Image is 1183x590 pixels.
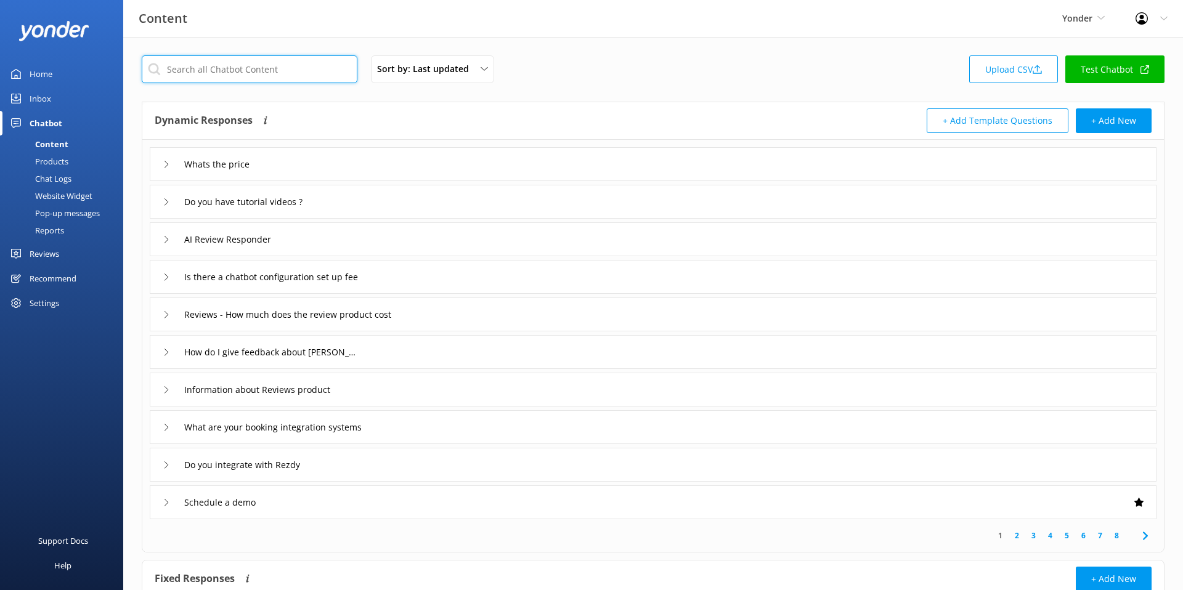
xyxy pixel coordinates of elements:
[18,21,89,41] img: yonder-white-logo.png
[1092,530,1108,541] a: 7
[927,108,1068,133] button: + Add Template Questions
[30,241,59,266] div: Reviews
[30,111,62,135] div: Chatbot
[54,553,71,578] div: Help
[1042,530,1059,541] a: 4
[7,135,68,153] div: Content
[7,153,68,170] div: Products
[7,222,64,239] div: Reports
[7,153,123,170] a: Products
[1059,530,1075,541] a: 5
[30,86,51,111] div: Inbox
[1076,108,1152,133] button: + Add New
[7,204,123,222] a: Pop-up messages
[142,55,357,83] input: Search all Chatbot Content
[377,62,476,76] span: Sort by: Last updated
[969,55,1058,83] a: Upload CSV
[1062,12,1092,24] span: Yonder
[155,108,253,133] h4: Dynamic Responses
[1065,55,1165,83] a: Test Chatbot
[7,135,123,153] a: Content
[30,291,59,315] div: Settings
[7,187,92,204] div: Website Widget
[7,222,123,239] a: Reports
[7,170,71,187] div: Chat Logs
[1075,530,1092,541] a: 6
[1025,530,1042,541] a: 3
[7,187,123,204] a: Website Widget
[1108,530,1125,541] a: 8
[30,266,76,291] div: Recommend
[1009,530,1025,541] a: 2
[30,62,52,86] div: Home
[38,528,88,553] div: Support Docs
[7,170,123,187] a: Chat Logs
[139,9,187,28] h3: Content
[7,204,100,222] div: Pop-up messages
[992,530,1009,541] a: 1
